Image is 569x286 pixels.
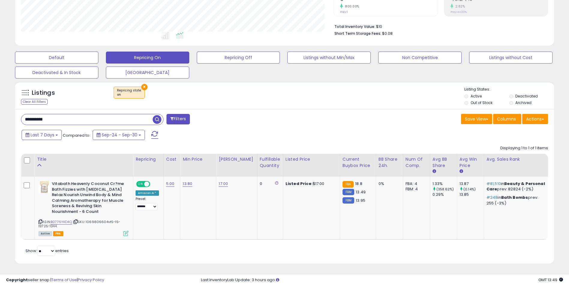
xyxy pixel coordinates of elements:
[343,181,354,188] small: FBA
[286,156,337,162] div: Listed Price
[406,186,425,192] div: FBM: 4
[487,195,498,200] span: #248
[93,130,145,140] button: Sep-24 - Sep-30
[6,277,104,283] div: seller snap | |
[201,277,563,283] div: Last InventoryLab Update: 3 hours ago.
[460,181,484,186] div: 13.87
[52,181,125,216] b: Vitabath Heavenly Coconut Cr?me Bath Fizzies with [MEDICAL_DATA] Relax Nourish Unwind Body & Mind...
[334,31,381,36] b: Short Term Storage Fees:
[166,156,178,162] div: Cost
[469,52,553,64] button: Listings without Cost
[31,132,54,138] span: Last 7 Days
[166,114,190,124] button: Filters
[22,130,62,140] button: Last 7 Days
[183,181,192,187] a: 13.80
[25,248,69,254] span: Show: entries
[63,133,90,138] span: Compared to:
[487,195,545,206] p: in prev: 255 (-3%)
[106,52,189,64] button: Repricing On
[343,156,373,169] div: Current Buybox Price
[487,181,545,192] span: Beauty & Personal Care
[356,198,365,203] span: 13.95
[497,116,516,122] span: Columns
[379,181,398,186] div: 0%
[32,89,55,97] h5: Listings
[51,219,72,225] a: B0776YKD4Q
[38,231,52,236] span: All listings currently available for purchase on Amazon
[137,182,144,187] span: ON
[334,24,375,29] b: Total Inventory Value:
[78,277,104,283] a: Privacy Policy
[463,187,476,192] small: (0.14%)
[38,181,50,193] img: 51-29VGQGYL._SL40_.jpg
[37,156,130,162] div: Title
[487,181,545,192] p: in prev: 82824 (-2%)
[343,189,354,195] small: FBM
[15,67,98,79] button: Deactivated & In Stock
[102,132,137,138] span: Sep-24 - Sep-30
[136,190,159,196] div: Amazon AI *
[461,114,492,124] button: Save View
[382,31,393,36] span: $0.08
[287,52,371,64] button: Listings without Min/Max
[487,156,547,162] div: Avg. Sales Rank
[149,182,159,187] span: OFF
[453,4,465,9] small: 2.82%
[343,197,354,204] small: FBM
[51,277,77,283] a: Terms of Use
[471,94,482,99] label: Active
[460,169,463,174] small: Avg Win Price.
[378,52,462,64] button: Non Competitive
[53,231,63,236] span: FBA
[515,94,538,99] label: Deactivated
[286,181,335,186] div: $17.00
[451,10,467,14] small: Prev: 44.00%
[334,22,544,30] li: $10
[406,156,427,169] div: Num of Comp.
[343,4,359,9] small: 800.00%
[117,93,142,97] div: on
[21,99,48,105] div: Clear All Filters
[219,181,228,187] a: 17.00
[38,219,120,228] span: | SKU: 1069806604vt5-15-19725-1344
[260,156,280,169] div: Fulfillable Quantity
[515,100,532,105] label: Archived
[117,88,142,97] span: Repricing state :
[406,181,425,186] div: FBA: 4
[500,145,548,151] div: Displaying 1 to 1 of 1 items
[460,192,484,197] div: 13.85
[501,195,528,200] span: Bath Bombs
[136,156,161,162] div: Repricing
[433,169,436,174] small: Avg BB Share.
[141,84,148,90] button: ×
[493,114,521,124] button: Columns
[197,52,280,64] button: Repricing Off
[471,100,493,105] label: Out of Stock
[166,181,175,187] a: 5.00
[433,192,457,197] div: 0.29%
[433,156,454,169] div: Avg BB Share
[379,156,400,169] div: BB Share 24h.
[356,189,366,195] span: 13.49
[183,156,214,162] div: Min Price
[522,114,548,124] button: Actions
[286,181,313,186] b: Listed Price:
[487,181,501,186] span: #81,510
[6,277,28,283] strong: Copyright
[436,187,454,192] small: (358.62%)
[38,181,128,235] div: ASIN:
[538,277,563,283] span: 2025-10-8 13:49 GMT
[355,181,362,186] span: 18.8
[433,181,457,186] div: 1.33%
[460,156,481,169] div: Avg Win Price
[260,181,278,186] div: 0
[219,156,254,162] div: [PERSON_NAME]
[15,52,98,64] button: Default
[340,10,348,14] small: Prev: 1
[464,87,554,92] p: Listing States:
[106,67,189,79] button: [GEOGRAPHIC_DATA]
[136,197,159,210] div: Preset:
